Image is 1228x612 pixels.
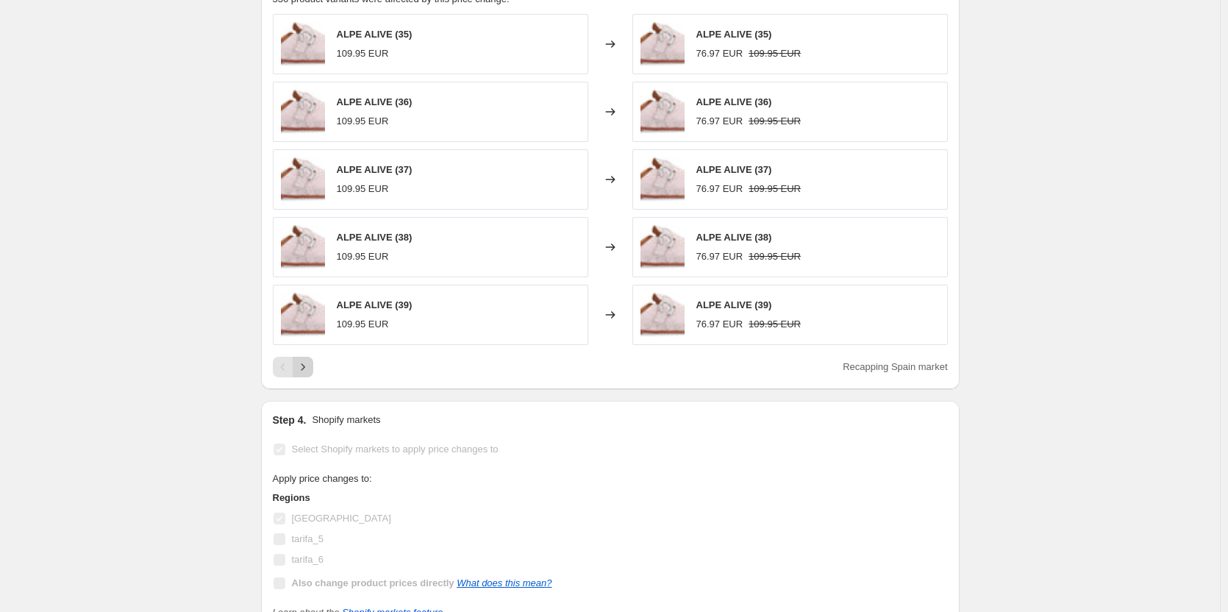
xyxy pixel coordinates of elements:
span: tarifa_6 [292,554,324,565]
div: 109.95 EUR [337,182,389,196]
span: ALPE ALIVE (36) [696,96,772,107]
strike: 109.95 EUR [749,249,801,264]
img: alpe-woman-35-alpe-alive-46824927101226_80x.jpg [640,90,685,134]
span: ALPE ALIVE (35) [696,29,772,40]
button: Next [293,357,313,377]
img: alpe-woman-35-alpe-alive-46824927101226_80x.jpg [640,225,685,269]
div: 76.97 EUR [696,46,743,61]
img: alpe-woman-35-alpe-alive-46824927101226_80x.jpg [281,225,325,269]
div: 76.97 EUR [696,182,743,196]
span: ALPE ALIVE (37) [337,164,413,175]
img: alpe-woman-35-alpe-alive-46824927101226_80x.jpg [281,90,325,134]
div: 76.97 EUR [696,249,743,264]
img: alpe-woman-35-alpe-alive-46824927101226_80x.jpg [640,293,685,337]
h2: Step 4. [273,413,307,427]
span: Apply price changes to: [273,473,372,484]
img: alpe-woman-35-alpe-alive-46824927101226_80x.jpg [281,293,325,337]
div: 109.95 EUR [337,317,389,332]
img: alpe-woman-35-alpe-alive-46824927101226_80x.jpg [281,22,325,66]
strike: 109.95 EUR [749,46,801,61]
span: [GEOGRAPHIC_DATA] [292,513,391,524]
strike: 109.95 EUR [749,317,801,332]
a: What does this mean? [457,577,551,588]
span: Recapping Spain market [843,361,947,372]
div: 76.97 EUR [696,114,743,129]
span: tarifa_5 [292,533,324,544]
span: Select Shopify markets to apply price changes to [292,444,499,455]
p: Shopify markets [312,413,380,427]
div: 109.95 EUR [337,249,389,264]
div: 109.95 EUR [337,46,389,61]
div: 76.97 EUR [696,317,743,332]
img: alpe-woman-35-alpe-alive-46824927101226_80x.jpg [640,22,685,66]
h3: Regions [273,491,552,505]
span: ALPE ALIVE (39) [337,299,413,310]
span: ALPE ALIVE (36) [337,96,413,107]
span: ALPE ALIVE (39) [696,299,772,310]
div: 109.95 EUR [337,114,389,129]
img: alpe-woman-35-alpe-alive-46824927101226_80x.jpg [281,157,325,202]
span: ALPE ALIVE (35) [337,29,413,40]
span: ALPE ALIVE (38) [696,232,772,243]
span: ALPE ALIVE (38) [337,232,413,243]
nav: Pagination [273,357,313,377]
b: Also change product prices directly [292,577,454,588]
strike: 109.95 EUR [749,182,801,196]
span: ALPE ALIVE (37) [696,164,772,175]
img: alpe-woman-35-alpe-alive-46824927101226_80x.jpg [640,157,685,202]
strike: 109.95 EUR [749,114,801,129]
